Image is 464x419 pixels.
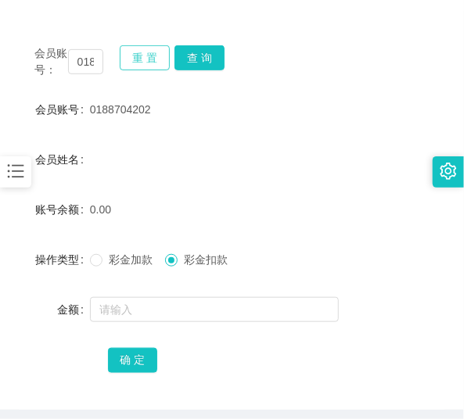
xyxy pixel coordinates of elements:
[103,253,159,266] span: 彩金加款
[108,348,158,373] button: 确 定
[440,163,457,180] i: 图标: setting
[90,103,151,116] span: 0188704202
[34,45,68,78] span: 会员账号：
[35,103,90,116] label: 会员账号
[178,253,234,266] span: 彩金扣款
[68,49,103,74] input: 会员账号
[120,45,170,70] button: 重 置
[90,297,339,322] input: 请输入
[35,153,90,166] label: 会员姓名
[5,161,26,181] i: 图标: bars
[35,203,90,216] label: 账号余额
[90,203,111,216] span: 0.00
[174,45,225,70] button: 查 询
[35,253,90,266] label: 操作类型
[57,303,90,316] label: 金额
